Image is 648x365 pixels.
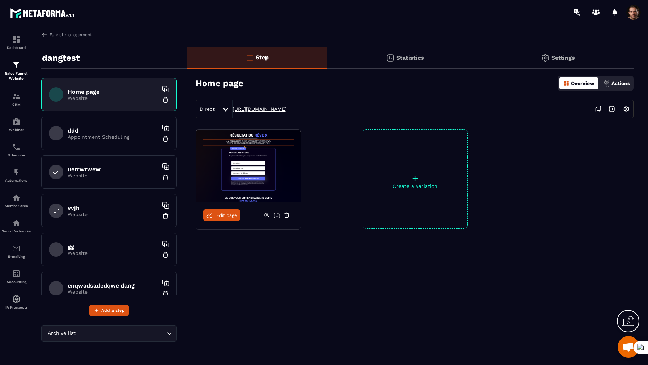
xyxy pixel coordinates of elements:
[68,250,158,256] p: Website
[2,46,31,50] p: Dashboard
[2,102,31,106] p: CRM
[2,30,31,55] a: formationformationDashboard
[619,102,633,116] img: setting-w.858f3a88.svg
[611,80,630,86] p: Actions
[12,219,21,227] img: social-network
[42,51,80,65] p: dangtest
[68,134,158,140] p: Appointment Scheduling
[12,143,21,151] img: scheduler
[41,32,48,38] img: arrow
[196,78,243,88] h3: Home page
[563,80,570,87] img: dashboard-orange.40269519.svg
[2,163,31,188] a: automationsautomationsAutomations
[2,87,31,112] a: formationformationCRM
[162,135,169,142] img: trash
[68,88,158,95] h6: Home page
[2,204,31,208] p: Member area
[162,213,169,220] img: trash
[10,7,75,20] img: logo
[196,130,301,202] img: image
[571,80,594,86] p: Overview
[363,173,467,183] p: +
[12,35,21,44] img: formation
[605,102,619,116] img: arrow-next.bcc2205e.svg
[2,153,31,157] p: Scheduler
[12,269,21,278] img: accountant
[203,209,240,221] a: Edit page
[396,54,424,61] p: Statistics
[12,295,21,303] img: automations
[233,106,287,112] a: [URL][DOMAIN_NAME]
[68,243,158,250] h6: gg
[2,55,31,87] a: formationformationSales Funnel Website
[46,330,77,337] span: Archive list
[68,205,158,211] h6: vvjh
[2,213,31,239] a: social-networksocial-networkSocial Networks
[541,54,550,62] img: setting-gr.5f69749f.svg
[200,106,215,112] span: Direct
[2,229,31,233] p: Social Networks
[162,174,169,181] img: trash
[41,32,92,38] a: Funnel management
[256,54,269,61] p: Step
[68,173,158,179] p: Website
[41,325,177,342] div: Search for option
[2,71,31,81] p: Sales Funnel Website
[68,95,158,101] p: Website
[2,264,31,289] a: accountantaccountantAccounting
[12,92,21,101] img: formation
[216,213,237,218] span: Edit page
[245,53,254,62] img: bars-o.4a397970.svg
[162,96,169,104] img: trash
[2,128,31,132] p: Webinar
[12,244,21,253] img: email
[68,289,158,295] p: Website
[2,239,31,264] a: emailemailE-mailing
[618,336,639,358] a: Mở cuộc trò chuyện
[2,137,31,163] a: schedulerschedulerScheduler
[162,251,169,259] img: trash
[386,54,395,62] img: stats.20deebd0.svg
[2,179,31,182] p: Automations
[68,282,158,289] h6: enqwadsadedqwe dang
[68,211,158,217] p: Website
[2,280,31,284] p: Accounting
[77,330,165,337] input: Search for option
[68,127,158,134] h6: ddd
[101,307,125,314] span: Add a step
[89,305,129,316] button: Add a step
[604,80,610,87] img: actions.d6e523a2.png
[2,188,31,213] a: automationsautomationsMember area
[12,117,21,126] img: automations
[363,183,467,189] p: Create a variation
[2,305,31,309] p: IA Prospects
[162,290,169,297] img: trash
[12,193,21,202] img: automations
[2,255,31,259] p: E-mailing
[12,60,21,69] img: formation
[2,112,31,137] a: automationsautomationsWebinar
[68,166,158,173] h6: ưerrwrwew
[12,168,21,177] img: automations
[551,54,575,61] p: Settings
